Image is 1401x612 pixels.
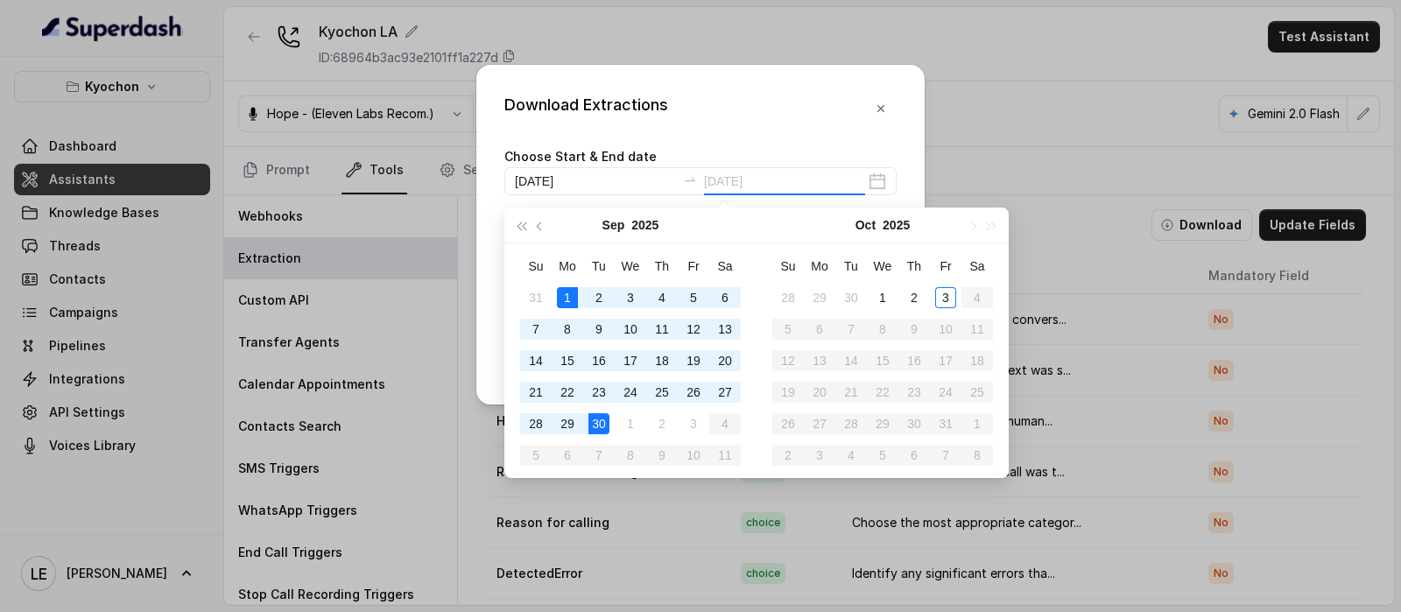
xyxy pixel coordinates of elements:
th: Th [646,250,678,282]
td: 2025-09-23 [583,376,615,408]
div: 14 [525,350,546,371]
div: 19 [683,350,704,371]
div: 9 [588,319,609,340]
div: 2 [651,413,672,434]
td: 2025-09-29 [804,282,835,313]
th: Th [898,250,930,282]
td: 2025-10-03 [930,282,961,313]
div: 2 [588,287,609,308]
td: 2025-09-30 [835,282,867,313]
th: Mo [804,250,835,282]
td: 2025-09-26 [678,376,709,408]
div: 12 [683,319,704,340]
th: We [615,250,646,282]
td: 2025-09-10 [615,313,646,345]
td: 2025-09-05 [678,282,709,313]
div: 4 [651,287,672,308]
th: Sa [961,250,993,282]
button: Oct [855,208,876,243]
td: 2025-10-02 [646,408,678,440]
div: 1 [557,287,578,308]
th: We [867,250,898,282]
div: 23 [588,382,609,403]
span: swap-right [683,172,697,186]
td: 2025-09-02 [583,282,615,313]
div: 13 [715,319,736,340]
td: 2025-09-13 [709,313,741,345]
div: 26 [683,382,704,403]
th: Tu [583,250,615,282]
button: Sep [602,208,625,243]
div: 15 [557,350,578,371]
td: 2025-09-09 [583,313,615,345]
th: Tu [835,250,867,282]
div: 31 [525,287,546,308]
div: 28 [525,413,546,434]
td: 2025-09-14 [520,345,552,376]
input: End date [704,172,865,191]
td: 2025-10-03 [678,408,709,440]
th: Fr [930,250,961,282]
div: 7 [525,319,546,340]
div: 22 [557,382,578,403]
div: 10 [620,319,641,340]
td: 2025-09-15 [552,345,583,376]
div: 29 [809,287,830,308]
div: 29 [557,413,578,434]
td: 2025-09-08 [552,313,583,345]
td: 2025-09-21 [520,376,552,408]
div: 18 [651,350,672,371]
td: 2025-09-01 [552,282,583,313]
div: 30 [841,287,862,308]
td: 2025-09-07 [520,313,552,345]
div: 1 [620,413,641,434]
div: 30 [588,413,609,434]
div: 3 [683,413,704,434]
td: 2025-09-12 [678,313,709,345]
div: 20 [715,350,736,371]
td: 2025-10-01 [867,282,898,313]
div: 16 [588,350,609,371]
th: Mo [552,250,583,282]
td: 2025-09-03 [615,282,646,313]
div: 2 [904,287,925,308]
td: 2025-09-16 [583,345,615,376]
th: Su [772,250,804,282]
span: to [683,172,697,186]
div: 11 [651,319,672,340]
div: 25 [651,382,672,403]
td: 2025-09-24 [615,376,646,408]
div: 1 [872,287,893,308]
td: 2025-09-18 [646,345,678,376]
td: 2025-08-31 [520,282,552,313]
div: 3 [935,287,956,308]
td: 2025-09-29 [552,408,583,440]
td: 2025-09-28 [520,408,552,440]
div: 21 [525,382,546,403]
div: 27 [715,382,736,403]
td: 2025-09-22 [552,376,583,408]
div: 28 [778,287,799,308]
td: 2025-09-04 [646,282,678,313]
input: Start date [515,172,676,191]
td: 2025-09-30 [583,408,615,440]
td: 2025-09-11 [646,313,678,345]
button: 2025 [631,208,658,243]
div: 24 [620,382,641,403]
td: 2025-09-28 [772,282,804,313]
th: Su [520,250,552,282]
label: Choose Start & End date [504,149,657,164]
button: 2025 [883,208,910,243]
td: 2025-09-20 [709,345,741,376]
div: 17 [620,350,641,371]
div: 6 [715,287,736,308]
td: 2025-09-06 [709,282,741,313]
td: 2025-09-19 [678,345,709,376]
div: 5 [683,287,704,308]
td: 2025-10-02 [898,282,930,313]
th: Sa [709,250,741,282]
th: Fr [678,250,709,282]
td: 2025-09-25 [646,376,678,408]
td: 2025-09-17 [615,345,646,376]
div: 8 [557,319,578,340]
